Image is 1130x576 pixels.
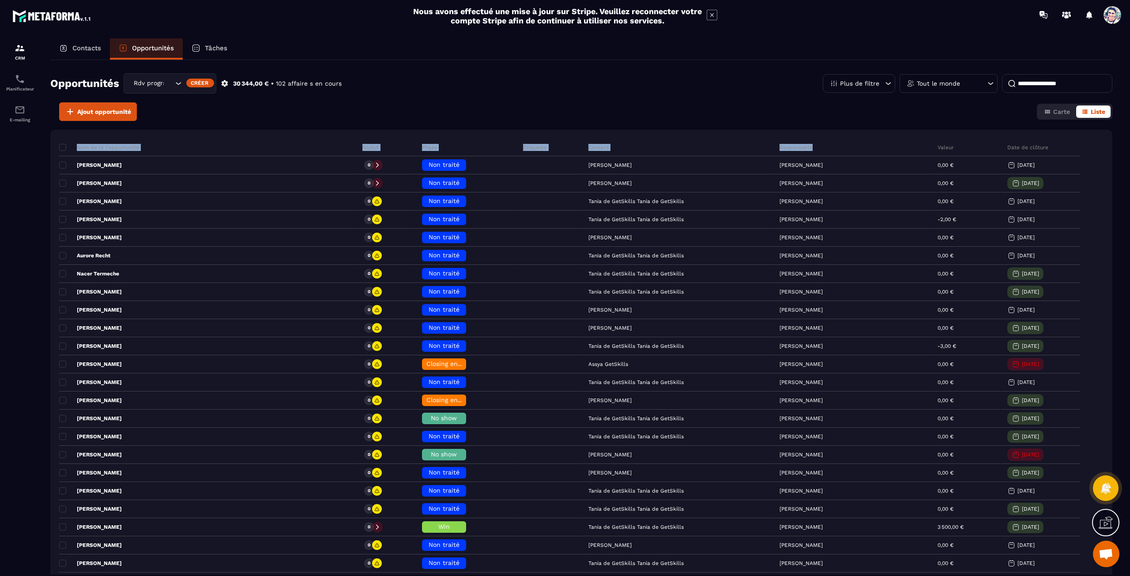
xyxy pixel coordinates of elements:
[1022,452,1039,458] p: [DATE]
[429,324,460,331] span: Non traité
[59,469,122,476] p: [PERSON_NAME]
[59,523,122,531] p: [PERSON_NAME]
[429,433,460,440] span: Non traité
[780,470,823,476] p: [PERSON_NAME]
[59,270,119,277] p: Nacer Termeche
[59,234,122,241] p: [PERSON_NAME]
[431,414,457,422] span: No show
[59,324,122,331] p: [PERSON_NAME]
[1007,144,1048,151] p: Date de clôture
[917,80,960,87] p: Tout le monde
[1022,361,1039,367] p: [DATE]
[59,306,122,313] p: [PERSON_NAME]
[1022,325,1039,331] p: [DATE]
[938,234,953,241] p: 0,00 €
[59,343,122,350] p: [PERSON_NAME]
[840,80,879,87] p: Plus de filtre
[780,560,823,566] p: [PERSON_NAME]
[780,343,823,349] p: [PERSON_NAME]
[1039,105,1075,118] button: Carte
[1022,180,1039,186] p: [DATE]
[50,38,110,60] a: Contacts
[368,433,370,440] p: 0
[429,215,460,222] span: Non traité
[938,433,953,440] p: 0,00 €
[362,144,379,151] p: Statut
[59,542,122,549] p: [PERSON_NAME]
[429,270,460,277] span: Non traité
[780,216,823,222] p: [PERSON_NAME]
[2,87,38,91] p: Planificateur
[780,506,823,512] p: [PERSON_NAME]
[780,252,823,259] p: [PERSON_NAME]
[938,271,953,277] p: 0,00 €
[368,524,370,530] p: 0
[938,415,953,422] p: 0,00 €
[368,397,370,403] p: 0
[523,144,547,151] p: Étiquette
[368,180,370,186] p: 0
[59,144,139,151] p: Nom de la l'opportunité
[780,234,823,241] p: [PERSON_NAME]
[780,415,823,422] p: [PERSON_NAME]
[429,559,460,566] span: Non traité
[429,342,460,349] span: Non traité
[59,180,122,187] p: [PERSON_NAME]
[59,560,122,567] p: [PERSON_NAME]
[1022,506,1039,512] p: [DATE]
[429,487,460,494] span: Non traité
[164,79,173,88] input: Search for option
[1017,379,1035,385] p: [DATE]
[422,144,437,151] p: Phase
[1022,289,1039,295] p: [DATE]
[2,56,38,60] p: CRM
[588,144,609,151] p: Contact
[205,44,227,52] p: Tâches
[780,524,823,530] p: [PERSON_NAME]
[59,379,122,386] p: [PERSON_NAME]
[72,44,101,52] p: Contacts
[938,397,953,403] p: 0,00 €
[1022,415,1039,422] p: [DATE]
[368,162,370,168] p: 0
[938,542,953,548] p: 0,00 €
[780,433,823,440] p: [PERSON_NAME]
[429,179,460,186] span: Non traité
[59,397,122,404] p: [PERSON_NAME]
[429,161,460,168] span: Non traité
[124,73,216,94] div: Search for option
[1017,252,1035,259] p: [DATE]
[1017,560,1035,566] p: [DATE]
[938,216,956,222] p: -2,00 €
[368,415,370,422] p: 0
[938,162,953,168] p: 0,00 €
[1053,108,1070,115] span: Carte
[938,506,953,512] p: 0,00 €
[1017,307,1035,313] p: [DATE]
[368,361,370,367] p: 0
[368,542,370,548] p: 0
[59,216,122,223] p: [PERSON_NAME]
[59,487,122,494] p: [PERSON_NAME]
[110,38,183,60] a: Opportunités
[368,470,370,476] p: 0
[938,289,953,295] p: 0,00 €
[2,98,38,129] a: emailemailE-mailing
[77,107,131,116] span: Ajout opportunité
[780,379,823,385] p: [PERSON_NAME]
[368,343,370,349] p: 0
[59,433,122,440] p: [PERSON_NAME]
[186,79,214,87] div: Créer
[368,506,370,512] p: 0
[59,505,122,512] p: [PERSON_NAME]
[1022,524,1039,530] p: [DATE]
[780,488,823,494] p: [PERSON_NAME]
[15,105,25,115] img: email
[368,488,370,494] p: 0
[938,488,953,494] p: 0,00 €
[938,361,953,367] p: 0,00 €
[2,36,38,67] a: formationformationCRM
[938,379,953,385] p: 0,00 €
[1022,397,1039,403] p: [DATE]
[368,379,370,385] p: 0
